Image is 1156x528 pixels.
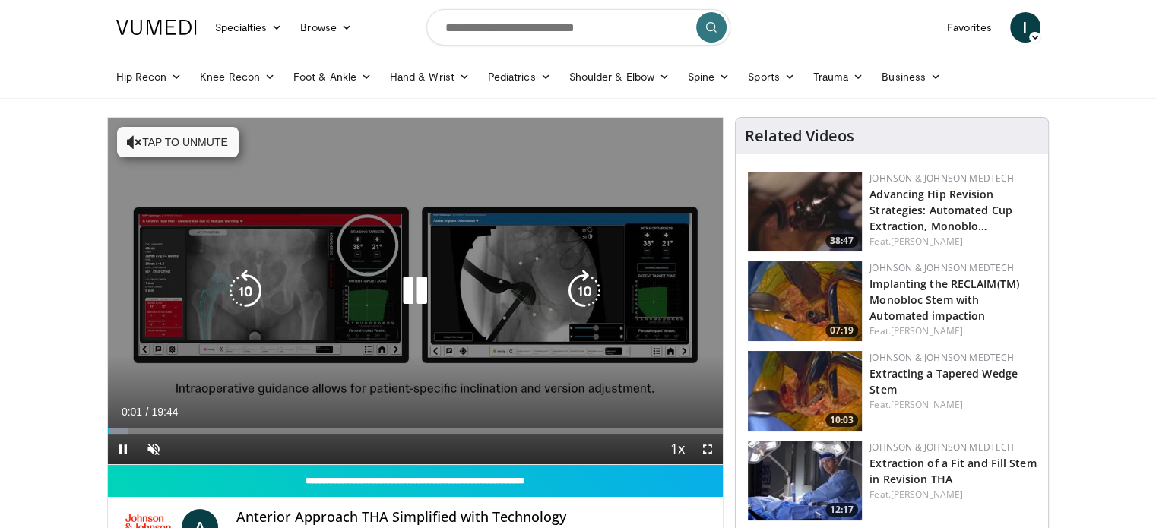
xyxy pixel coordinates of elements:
[869,398,1036,412] div: Feat.
[138,434,169,464] button: Unmute
[869,261,1014,274] a: Johnson & Johnson MedTech
[748,261,862,341] a: 07:19
[869,235,1036,248] div: Feat.
[869,277,1019,323] a: Implanting the RECLAIM(TM) Monobloc Stem with Automated impaction
[869,351,1014,364] a: Johnson & Johnson MedTech
[869,366,1018,397] a: Extracting a Tapered Wedge Stem
[748,172,862,251] a: 38:47
[869,456,1036,486] a: Extraction of a Fit and Fill Stem in Revision THA
[191,62,284,92] a: Knee Recon
[291,12,361,43] a: Browse
[891,488,963,501] a: [PERSON_NAME]
[662,434,692,464] button: Playback Rate
[748,351,862,431] img: 0b84e8e2-d493-4aee-915d-8b4f424ca292.150x105_q85_crop-smart_upscale.jpg
[745,127,854,145] h4: Related Videos
[284,62,381,92] a: Foot & Ankle
[108,118,724,465] video-js: Video Player
[891,235,963,248] a: [PERSON_NAME]
[891,324,963,337] a: [PERSON_NAME]
[236,509,711,526] h4: Anterior Approach THA Simplified with Technology
[206,12,292,43] a: Specialties
[748,441,862,520] img: 82aed312-2a25-4631-ae62-904ce62d2708.150x105_q85_crop-smart_upscale.jpg
[748,351,862,431] a: 10:03
[560,62,679,92] a: Shoulder & Elbow
[938,12,1001,43] a: Favorites
[825,324,858,337] span: 07:19
[426,9,730,46] input: Search topics, interventions
[739,62,804,92] a: Sports
[748,441,862,520] a: 12:17
[151,406,178,418] span: 19:44
[116,20,197,35] img: VuMedi Logo
[825,234,858,248] span: 38:47
[748,261,862,341] img: ffc33e66-92ed-4f11-95c4-0a160745ec3c.150x105_q85_crop-smart_upscale.jpg
[679,62,739,92] a: Spine
[108,428,724,434] div: Progress Bar
[869,488,1036,501] div: Feat.
[804,62,873,92] a: Trauma
[748,172,862,251] img: 9f1a5b5d-2ba5-4c40-8e0c-30b4b8951080.150x105_q85_crop-smart_upscale.jpg
[1010,12,1040,43] a: I
[117,127,239,157] button: Tap to unmute
[873,62,950,92] a: Business
[108,434,138,464] button: Pause
[479,62,560,92] a: Pediatrics
[869,172,1014,185] a: Johnson & Johnson MedTech
[825,413,858,427] span: 10:03
[869,324,1036,338] div: Feat.
[146,406,149,418] span: /
[107,62,192,92] a: Hip Recon
[891,398,963,411] a: [PERSON_NAME]
[692,434,723,464] button: Fullscreen
[381,62,479,92] a: Hand & Wrist
[825,503,858,517] span: 12:17
[122,406,142,418] span: 0:01
[869,441,1014,454] a: Johnson & Johnson MedTech
[869,187,1012,233] a: Advancing Hip Revision Strategies: Automated Cup Extraction, Monoblo…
